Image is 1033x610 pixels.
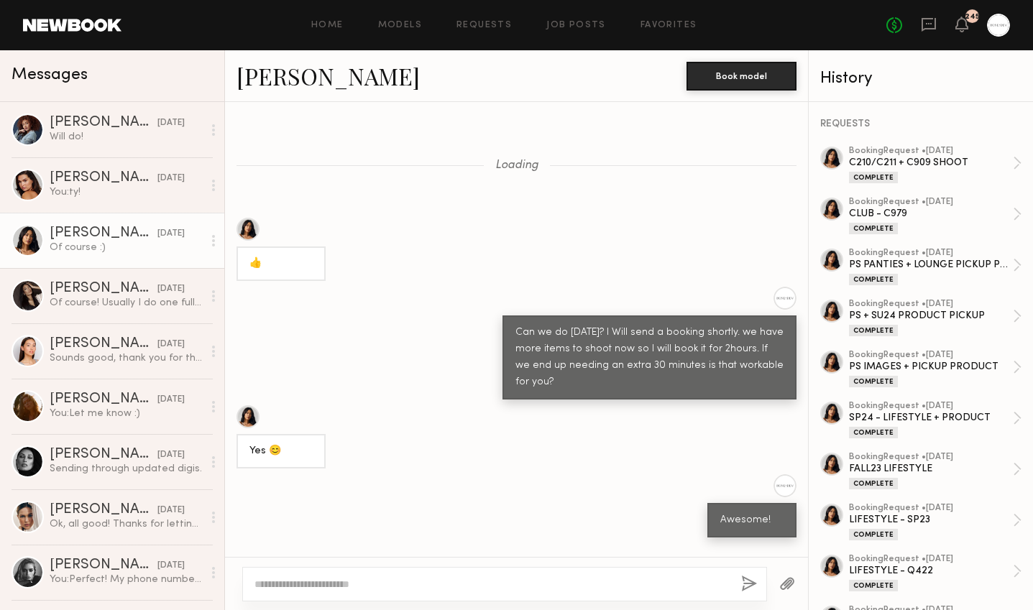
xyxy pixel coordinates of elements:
[50,448,157,462] div: [PERSON_NAME]
[849,147,1021,183] a: bookingRequest •[DATE]C210/C211 + C909 SHOOTComplete
[849,453,1013,462] div: booking Request • [DATE]
[50,462,203,476] div: Sending through updated digis.
[50,573,203,586] div: You: Perfect! My phone number is [PHONE_NUMBER] if you have any issue finding us. Thank you! xx
[849,504,1021,540] a: bookingRequest •[DATE]LIFESTYLE - SP23Complete
[849,427,898,438] div: Complete
[157,559,185,573] div: [DATE]
[849,300,1021,336] a: bookingRequest •[DATE]PS + SU24 PRODUCT PICKUPComplete
[849,147,1013,156] div: booking Request • [DATE]
[849,360,1013,374] div: PS IMAGES + PICKUP PRODUCT
[849,172,898,183] div: Complete
[50,407,203,420] div: You: Let me know :)
[849,325,898,336] div: Complete
[495,160,538,172] span: Loading
[157,116,185,130] div: [DATE]
[456,21,512,30] a: Requests
[849,555,1021,591] a: bookingRequest •[DATE]LIFESTYLE - Q422Complete
[50,558,157,573] div: [PERSON_NAME]
[849,411,1013,425] div: SP24 - LIFESTYLE + PRODUCT
[849,555,1013,564] div: booking Request • [DATE]
[50,337,157,351] div: [PERSON_NAME]
[849,529,898,540] div: Complete
[50,517,203,531] div: Ok, all good! Thanks for letting me know.
[50,226,157,241] div: [PERSON_NAME]
[849,198,1013,207] div: booking Request • [DATE]
[157,448,185,462] div: [DATE]
[50,296,203,310] div: Of course! Usually I do one full edited video, along with raw footage, and a couple of pictures b...
[849,402,1021,438] a: bookingRequest •[DATE]SP24 - LIFESTYLE + PRODUCTComplete
[849,198,1021,234] a: bookingRequest •[DATE]CLUB - C979Complete
[820,70,1021,87] div: History
[311,21,344,30] a: Home
[849,580,898,591] div: Complete
[820,119,1021,129] div: REQUESTS
[849,478,898,489] div: Complete
[849,513,1013,527] div: LIFESTYLE - SP23
[50,116,157,130] div: [PERSON_NAME]
[849,402,1013,411] div: booking Request • [DATE]
[849,462,1013,476] div: FALL23 LIFESTYLE
[849,207,1013,221] div: CLUB - C979
[157,282,185,296] div: [DATE]
[50,185,203,199] div: You: ty!
[546,21,606,30] a: Job Posts
[157,393,185,407] div: [DATE]
[849,351,1013,360] div: booking Request • [DATE]
[157,227,185,241] div: [DATE]
[50,241,203,254] div: Of course :)
[849,274,898,285] div: Complete
[849,223,898,234] div: Complete
[50,392,157,407] div: [PERSON_NAME]
[849,504,1013,513] div: booking Request • [DATE]
[687,69,796,81] a: Book model
[849,156,1013,170] div: C210/C211 + C909 SHOOT
[249,256,313,272] div: 👍
[50,282,157,296] div: [PERSON_NAME]
[849,309,1013,323] div: PS + SU24 PRODUCT PICKUP
[849,453,1021,489] a: bookingRequest •[DATE]FALL23 LIFESTYLEComplete
[157,338,185,351] div: [DATE]
[378,21,422,30] a: Models
[965,13,980,21] div: 245
[237,60,420,91] a: [PERSON_NAME]
[50,351,203,365] div: Sounds good, thank you for the update!
[12,67,88,83] span: Messages
[50,171,157,185] div: [PERSON_NAME]
[849,564,1013,578] div: LIFESTYLE - Q422
[849,249,1021,285] a: bookingRequest •[DATE]PS PANTIES + LOUNGE PICKUP PRODUCTComplete
[641,21,697,30] a: Favorites
[849,376,898,387] div: Complete
[515,325,784,391] div: Can we do [DATE]? I Will send a booking shortly. we have more items to shoot now so I will book i...
[157,504,185,517] div: [DATE]
[849,249,1013,258] div: booking Request • [DATE]
[157,172,185,185] div: [DATE]
[50,130,203,144] div: Will do!
[849,258,1013,272] div: PS PANTIES + LOUNGE PICKUP PRODUCT
[687,62,796,91] button: Book model
[249,443,313,460] div: Yes 😊
[849,351,1021,387] a: bookingRequest •[DATE]PS IMAGES + PICKUP PRODUCTComplete
[50,503,157,517] div: [PERSON_NAME]
[720,512,784,529] div: Awesome!
[849,300,1013,309] div: booking Request • [DATE]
